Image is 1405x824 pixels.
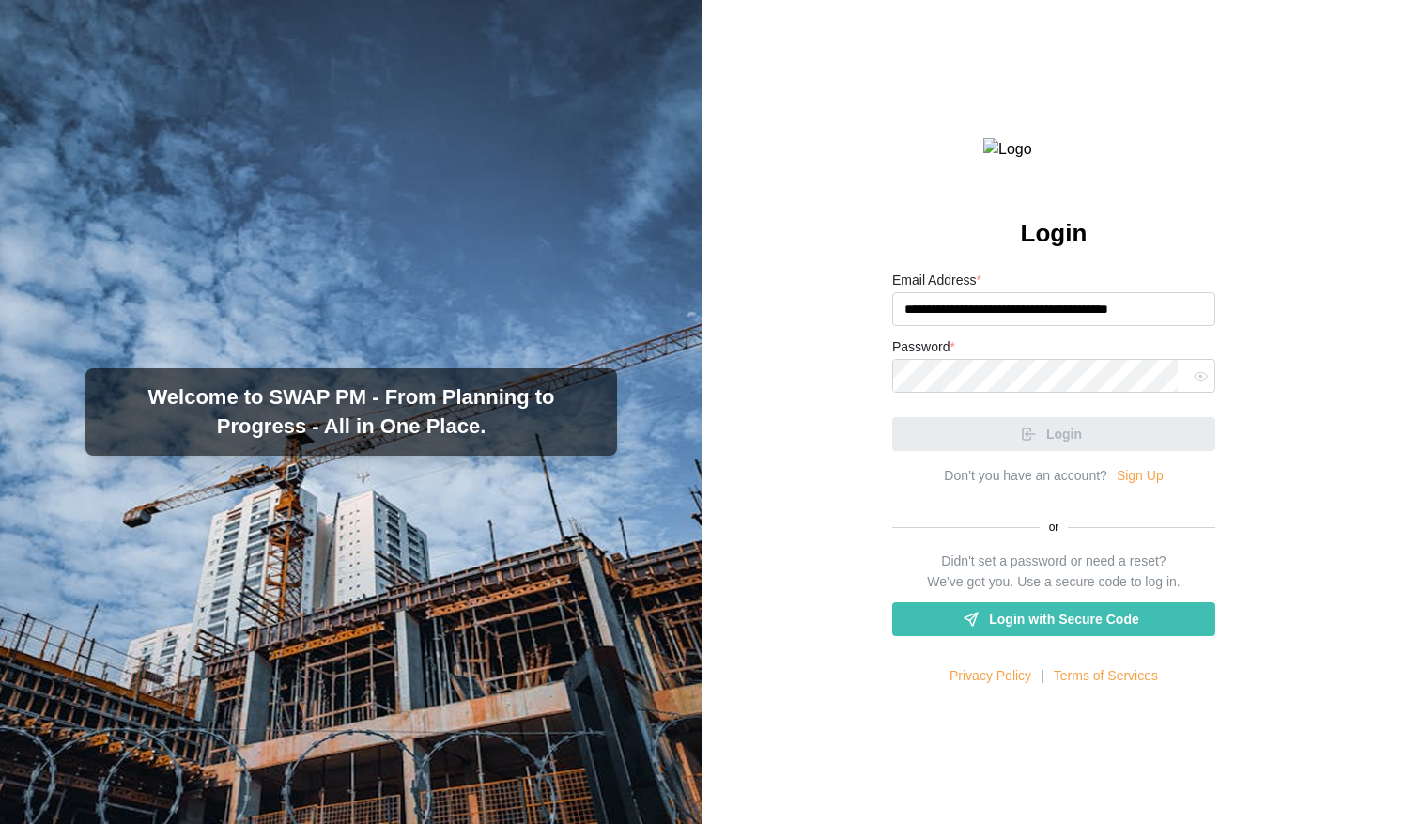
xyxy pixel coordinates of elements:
[1041,666,1044,687] div: |
[892,337,955,358] label: Password
[950,666,1031,687] a: Privacy Policy
[100,383,602,442] h3: Welcome to SWAP PM - From Planning to Progress - All in One Place.
[892,271,981,291] label: Email Address
[927,552,1180,592] div: Didn't set a password or need a reset? We've got you. Use a secure code to log in.
[983,138,1124,162] img: Logo
[1117,466,1164,487] a: Sign Up
[1054,666,1158,687] a: Terms of Services
[892,602,1215,636] a: Login with Secure Code
[989,603,1138,635] span: Login with Secure Code
[944,466,1107,487] div: Don’t you have an account?
[892,519,1215,536] div: or
[1021,217,1088,250] h2: Login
